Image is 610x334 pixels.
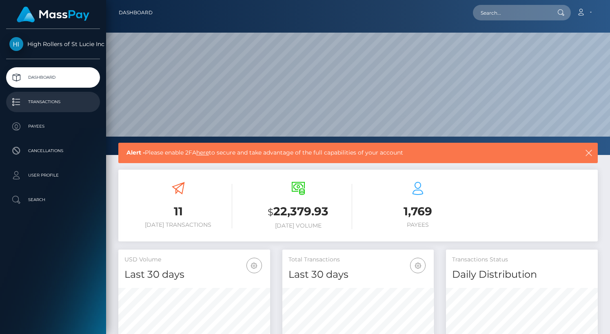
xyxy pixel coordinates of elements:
img: High Rollers of St Lucie Inc [9,37,23,51]
h6: Payees [364,221,472,228]
p: User Profile [9,169,97,181]
h4: Last 30 days [288,268,428,282]
h5: USD Volume [124,256,264,264]
a: here [196,149,209,156]
h5: Transactions Status [452,256,592,264]
h4: Last 30 days [124,268,264,282]
span: Please enable 2FA to secure and take advantage of the full capabilities of your account [126,148,539,157]
b: Alert - [126,149,145,156]
p: Transactions [9,96,97,108]
h3: 1,769 [364,203,472,219]
p: Dashboard [9,71,97,84]
a: User Profile [6,165,100,186]
p: Search [9,194,97,206]
p: Payees [9,120,97,133]
a: Search [6,190,100,210]
input: Search... [473,5,550,20]
h3: 11 [124,203,232,219]
small: $ [268,206,273,218]
a: Transactions [6,92,100,112]
h6: [DATE] Volume [244,222,352,229]
span: High Rollers of St Lucie Inc [6,40,100,48]
a: Cancellations [6,141,100,161]
h3: 22,379.93 [244,203,352,220]
h6: [DATE] Transactions [124,221,232,228]
img: MassPay Logo [17,7,89,22]
a: Dashboard [119,4,153,21]
h4: Daily Distribution [452,268,592,282]
p: Cancellations [9,145,97,157]
h5: Total Transactions [288,256,428,264]
a: Payees [6,116,100,137]
a: Dashboard [6,67,100,88]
